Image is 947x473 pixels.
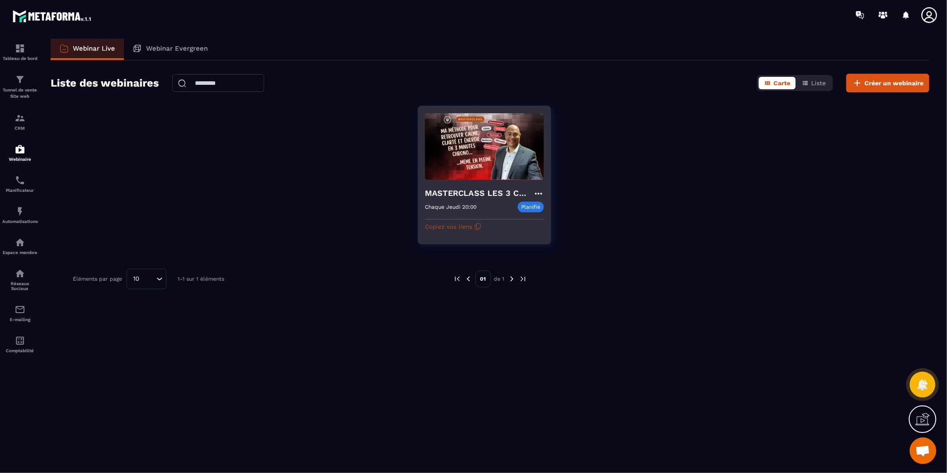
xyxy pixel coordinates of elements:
img: logo [12,8,92,24]
img: next [519,275,527,283]
h2: Liste des webinaires [51,74,159,92]
input: Search for option [143,274,154,284]
div: Search for option [127,269,166,289]
h4: MASTERCLASS LES 3 CLES CONCRÊTES POUR SURVIVRE MENTALEMENT [425,187,533,199]
span: Liste [811,79,826,87]
p: Planificateur [2,188,38,193]
button: Liste [796,77,831,89]
p: Réseaux Sociaux [2,281,38,291]
a: schedulerschedulerPlanificateur [2,168,38,199]
a: automationsautomationsEspace membre [2,231,38,262]
img: scheduler [15,175,25,186]
a: social-networksocial-networkRéseaux Sociaux [2,262,38,298]
img: automations [15,206,25,217]
img: prev [453,275,461,283]
p: Éléments par page [73,276,122,282]
img: formation [15,113,25,123]
span: Carte [773,79,790,87]
img: formation [15,43,25,54]
img: email [15,304,25,315]
a: automationsautomationsAutomatisations [2,199,38,231]
p: Comptabilité [2,348,38,353]
span: 10 [130,274,143,284]
p: de 1 [494,275,505,282]
a: emailemailE-mailing [2,298,38,329]
p: Webinar Evergreen [146,44,208,52]
p: 01 [475,270,491,287]
img: social-network [15,268,25,279]
button: Créer un webinaire [846,74,929,92]
img: prev [464,275,472,283]
p: E-mailing [2,317,38,322]
p: CRM [2,126,38,131]
a: Webinar Live [51,39,124,60]
span: Créer un webinaire [864,79,923,87]
a: automationsautomationsWebinaire [2,137,38,168]
a: accountantaccountantComptabilité [2,329,38,360]
p: Automatisations [2,219,38,224]
p: Webinaire [2,157,38,162]
img: accountant [15,335,25,346]
a: formationformationTunnel de vente Site web [2,68,38,106]
img: formation [15,74,25,85]
p: Espace membre [2,250,38,255]
a: formationformationTableau de bord [2,36,38,68]
img: webinar-background [425,113,544,180]
button: Copiez vos liens [425,219,481,234]
p: Webinar Live [73,44,115,52]
p: Tunnel de vente Site web [2,87,38,99]
button: Carte [759,77,796,89]
p: Planifié [518,202,544,212]
img: automations [15,144,25,155]
a: formationformationCRM [2,106,38,137]
p: Chaque Jeudi 20:00 [425,204,476,210]
img: automations [15,237,25,248]
div: Open chat [910,437,936,464]
p: 1-1 sur 1 éléments [178,276,224,282]
img: next [508,275,516,283]
p: Tableau de bord [2,56,38,61]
